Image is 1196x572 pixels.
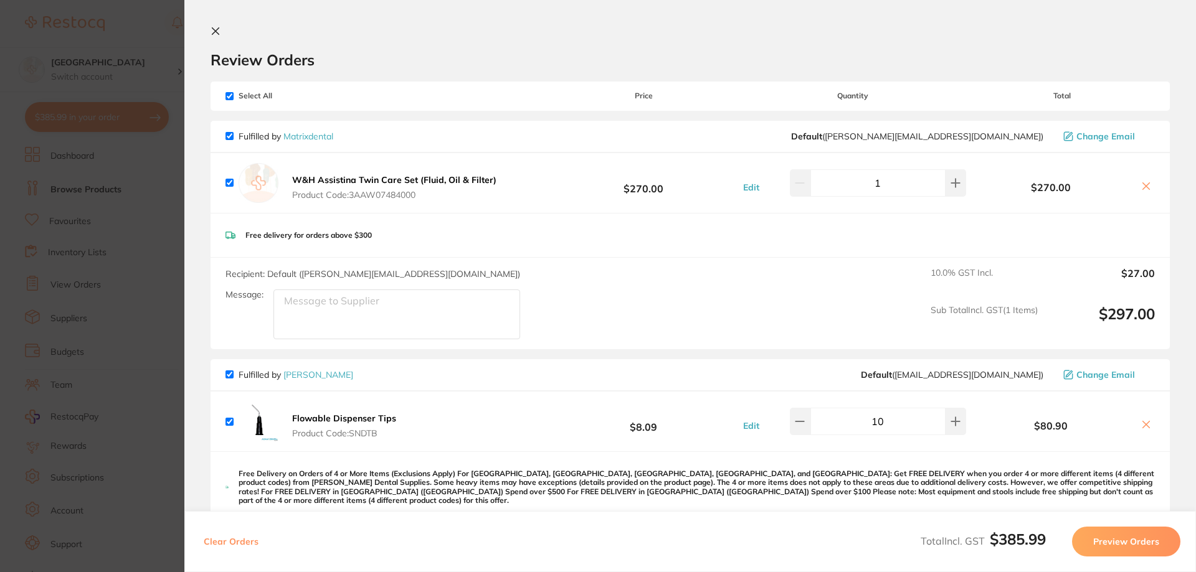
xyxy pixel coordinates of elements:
[292,413,396,424] b: Flowable Dispenser Tips
[737,91,969,100] span: Quantity
[288,174,500,200] button: W&H Assistina Twin Care Set (Fluid, Oil & Filter) Product Code:3AAW07484000
[551,171,736,194] b: $270.00
[288,413,400,439] button: Flowable Dispenser Tips Product Code:SNDTB
[1060,369,1155,380] button: Change Email
[200,527,262,556] button: Clear Orders
[1072,527,1180,556] button: Preview Orders
[292,428,396,438] span: Product Code: SNDTB
[791,131,1043,141] span: peter@matrixdental.com.au
[921,535,1046,547] span: Total Incl. GST
[1076,370,1135,380] span: Change Email
[551,410,736,433] b: $8.09
[931,268,1038,295] span: 10.0 % GST Incl.
[283,131,333,142] a: Matrixdental
[211,50,1170,69] h2: Review Orders
[931,305,1038,339] span: Sub Total Incl. GST ( 1 Items)
[861,369,892,380] b: Default
[990,530,1046,548] b: $385.99
[1076,131,1135,141] span: Change Email
[739,420,763,431] button: Edit
[1060,131,1155,142] button: Change Email
[239,131,333,141] p: Fulfilled by
[225,91,350,100] span: Select All
[551,91,736,100] span: Price
[861,370,1043,380] span: save@adamdental.com.au
[225,289,263,300] label: Message:
[791,131,822,142] b: Default
[1048,305,1155,339] output: $297.00
[969,420,1132,431] b: $80.90
[292,190,496,200] span: Product Code: 3AAW07484000
[225,268,520,279] span: Recipient: Default ( [PERSON_NAME][EMAIL_ADDRESS][DOMAIN_NAME] )
[245,231,372,240] p: Free delivery for orders above $300
[1048,268,1155,295] output: $27.00
[239,163,278,203] img: empty.jpg
[239,401,278,441] img: cXJzZzZqeQ
[239,370,353,380] p: Fulfilled by
[283,369,353,380] a: [PERSON_NAME]
[239,469,1155,505] p: Free Delivery on Orders of 4 or More Items (Exclusions Apply) For [GEOGRAPHIC_DATA], [GEOGRAPHIC_...
[969,182,1132,193] b: $270.00
[969,91,1155,100] span: Total
[292,174,496,185] b: W&H Assistina Twin Care Set (Fluid, Oil & Filter)
[739,182,763,193] button: Edit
